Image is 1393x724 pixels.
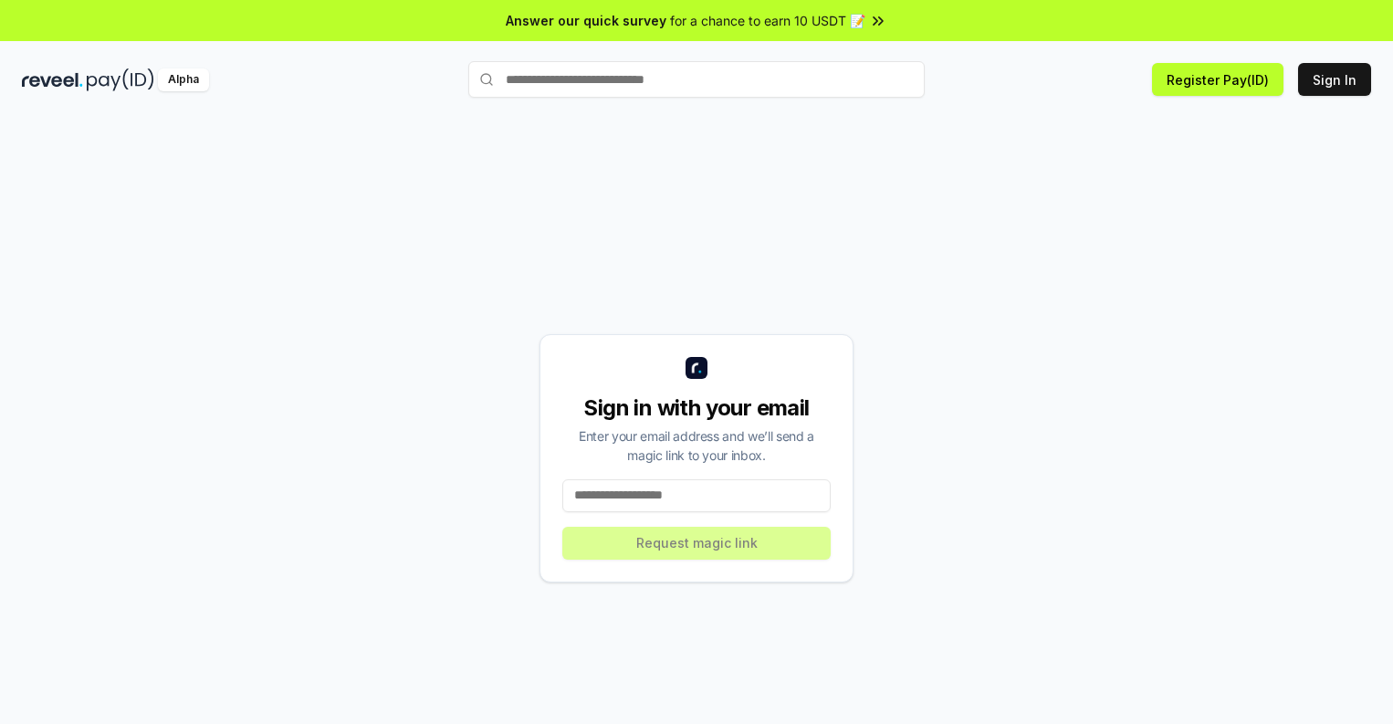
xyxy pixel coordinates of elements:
img: logo_small [686,357,707,379]
span: for a chance to earn 10 USDT 📝 [670,11,865,30]
div: Enter your email address and we’ll send a magic link to your inbox. [562,426,831,465]
img: reveel_dark [22,68,83,91]
span: Answer our quick survey [506,11,666,30]
div: Sign in with your email [562,393,831,423]
img: pay_id [87,68,154,91]
button: Sign In [1298,63,1371,96]
div: Alpha [158,68,209,91]
button: Register Pay(ID) [1152,63,1283,96]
